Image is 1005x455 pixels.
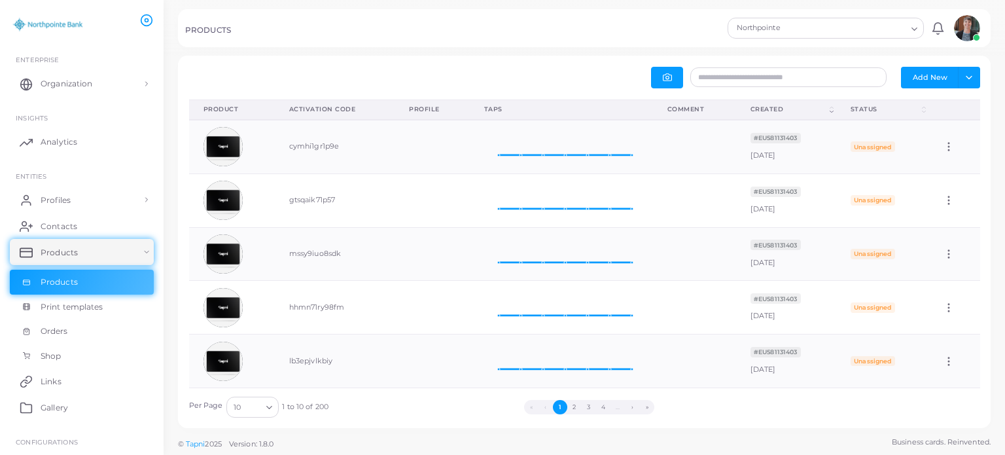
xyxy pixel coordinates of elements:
[16,438,78,446] span: Configurations
[750,240,801,250] span: #EU581131403
[736,281,836,335] td: [DATE]
[750,240,801,249] a: #EU581131403
[728,18,924,39] div: Search for option
[567,400,582,414] button: Go to page 2
[484,105,639,114] div: Taps
[234,401,241,414] span: 10
[736,173,836,227] td: [DATE]
[41,301,103,313] span: Print templates
[205,439,221,450] span: 2025
[851,302,895,313] span: Unassigned
[10,295,154,319] a: Print templates
[750,133,801,142] a: #EU581131403
[41,247,78,259] span: Products
[275,227,395,281] td: mssy9iuo8sdk
[10,344,154,369] a: Shop
[10,213,154,239] a: Contacts
[736,335,836,388] td: [DATE]
[851,195,895,206] span: Unassigned
[892,437,991,448] span: Business cards. Reinvented.
[735,22,830,35] span: Northpointe
[750,347,801,357] span: #EU581131403
[41,325,68,337] span: Orders
[41,194,71,206] span: Profiles
[41,402,68,414] span: Gallery
[10,129,154,155] a: Analytics
[831,21,906,35] input: Search for option
[750,187,801,196] a: #EU581131403
[203,181,243,220] img: avatar
[667,105,722,114] div: Comment
[242,400,261,414] input: Search for option
[736,120,836,173] td: [DATE]
[185,26,231,35] h5: PRODUCTS
[203,234,243,274] img: avatar
[10,270,154,295] a: Products
[16,114,48,122] span: INSIGHTS
[282,402,328,412] span: 1 to 10 of 200
[950,15,983,41] a: avatar
[750,133,801,143] span: #EU581131403
[736,388,836,442] td: [DATE]
[596,400,610,414] button: Go to page 4
[10,394,154,420] a: Gallery
[16,56,59,64] span: Enterprise
[12,12,84,37] img: logo
[954,15,980,41] img: avatar
[189,401,223,411] label: Per Page
[275,120,395,173] td: cymhi1gr1p9e
[10,319,154,344] a: Orders
[553,400,567,414] button: Go to page 1
[275,173,395,227] td: gtsqaik71p57
[736,227,836,281] td: [DATE]
[16,172,46,180] span: ENTITIES
[10,239,154,265] a: Products
[41,276,78,288] span: Products
[203,105,260,114] div: Product
[901,67,959,88] button: Add New
[41,136,77,148] span: Analytics
[582,400,596,414] button: Go to page 3
[178,439,273,450] span: ©
[750,105,827,114] div: Created
[275,281,395,335] td: hhmn71ry98fm
[328,400,849,414] ul: Pagination
[229,439,274,448] span: Version: 1.8.0
[186,439,205,448] a: Tapni
[626,400,640,414] button: Go to next page
[275,335,395,388] td: lb3epjvlkbiy
[851,356,895,367] span: Unassigned
[750,347,801,356] a: #EU581131403
[10,368,154,394] a: Links
[851,249,895,259] span: Unassigned
[10,71,154,97] a: Organization
[203,342,243,381] img: avatar
[409,105,455,114] div: Profile
[289,105,381,114] div: Activation Code
[41,78,92,90] span: Organization
[226,397,279,418] div: Search for option
[10,187,154,213] a: Profiles
[750,293,801,304] span: #EU581131403
[203,127,243,166] img: avatar
[928,100,979,120] th: Action
[750,187,801,197] span: #EU581131403
[41,350,61,362] span: Shop
[41,221,77,232] span: Contacts
[203,288,243,327] img: avatar
[851,105,919,114] div: Status
[275,388,395,442] td: wtwdx4410zss
[41,376,62,388] span: Links
[750,294,801,303] a: #EU581131403
[851,141,895,152] span: Unassigned
[640,400,654,414] button: Go to last page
